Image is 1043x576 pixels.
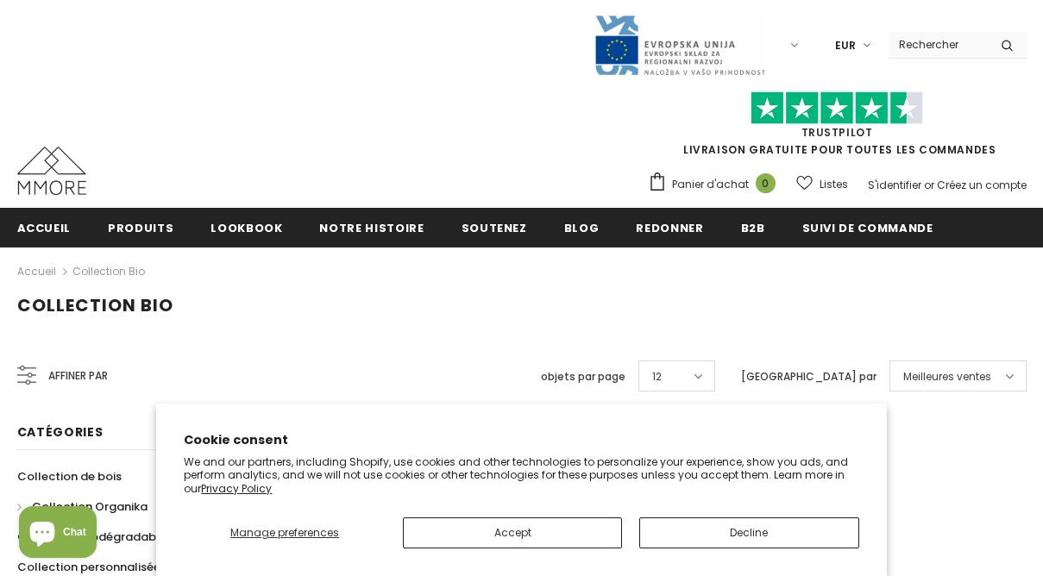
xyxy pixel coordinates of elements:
[594,14,766,77] img: Javni Razpis
[230,525,339,540] span: Manage preferences
[741,220,765,236] span: B2B
[17,208,72,247] a: Accueil
[594,37,766,52] a: Javni Razpis
[672,176,749,193] span: Panier d'achat
[541,368,625,385] label: objets par page
[924,178,934,192] span: or
[32,498,148,515] span: Collection Organika
[796,169,848,199] a: Listes
[17,261,56,282] a: Accueil
[636,220,703,236] span: Redonner
[801,125,873,140] a: TrustPilot
[48,366,108,385] span: Affiner par
[184,455,858,496] p: We and our partners, including Shopify, use cookies and other technologies to personalize your ex...
[319,208,424,247] a: Notre histoire
[564,208,600,247] a: Blog
[648,172,784,197] a: Panier d'achat 0
[751,91,923,125] img: Faites confiance aux étoiles pilotes
[820,176,848,193] span: Listes
[17,220,72,236] span: Accueil
[835,37,856,54] span: EUR
[802,220,933,236] span: Suivi de commande
[17,491,148,522] a: Collection Organika
[903,368,991,385] span: Meilleures ventes
[403,517,622,548] button: Accept
[201,481,272,496] a: Privacy Policy
[648,99,1027,157] span: LIVRAISON GRATUITE POUR TOUTES LES COMMANDES
[639,517,858,548] button: Decline
[462,208,527,247] a: soutenez
[17,293,173,317] span: Collection Bio
[210,220,282,236] span: Lookbook
[72,264,145,279] a: Collection Bio
[319,220,424,236] span: Notre histoire
[636,208,703,247] a: Redonner
[184,431,858,449] h2: Cookie consent
[17,468,122,485] span: Collection de bois
[14,506,102,562] inbox-online-store-chat: Shopify online store chat
[564,220,600,236] span: Blog
[741,208,765,247] a: B2B
[17,147,86,195] img: Cas MMORE
[652,368,662,385] span: 12
[462,220,527,236] span: soutenez
[741,368,876,385] label: [GEOGRAPHIC_DATA] par
[889,32,988,57] input: Search Site
[756,173,776,193] span: 0
[17,423,104,441] span: Catégories
[210,208,282,247] a: Lookbook
[802,208,933,247] a: Suivi de commande
[17,559,160,575] span: Collection personnalisée
[868,178,921,192] a: S'identifier
[184,517,385,548] button: Manage preferences
[108,208,173,247] a: Produits
[937,178,1027,192] a: Créez un compte
[17,461,122,491] a: Collection de bois
[108,220,173,236] span: Produits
